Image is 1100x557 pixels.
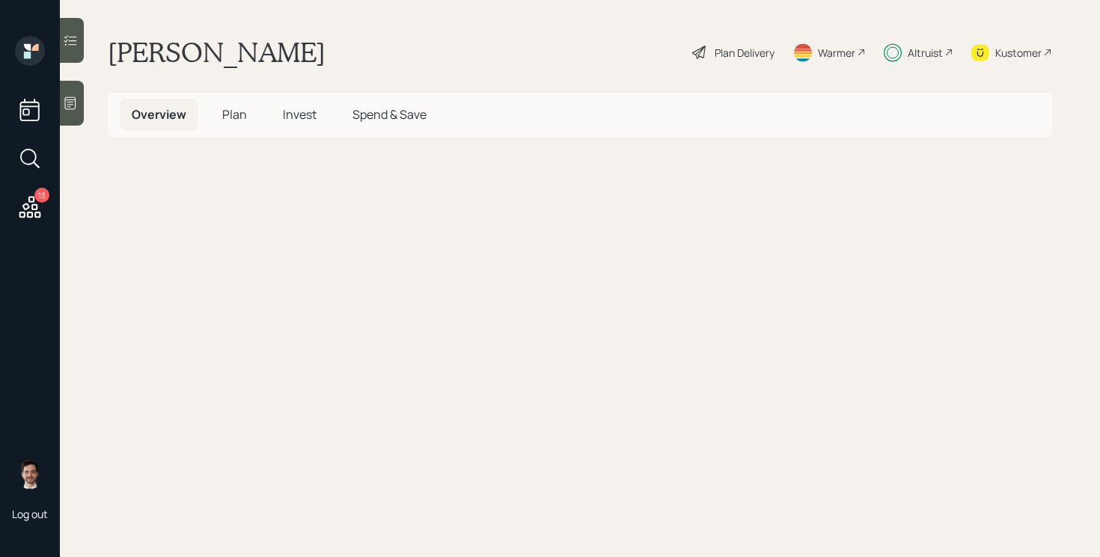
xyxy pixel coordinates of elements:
[108,36,326,69] h1: [PERSON_NAME]
[12,507,48,521] div: Log out
[132,106,186,123] span: Overview
[222,106,247,123] span: Plan
[283,106,317,123] span: Invest
[15,459,45,489] img: jonah-coleman-headshot.png
[818,45,855,61] div: Warmer
[34,188,49,203] div: 13
[995,45,1042,61] div: Kustomer
[352,106,427,123] span: Spend & Save
[908,45,943,61] div: Altruist
[715,45,774,61] div: Plan Delivery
